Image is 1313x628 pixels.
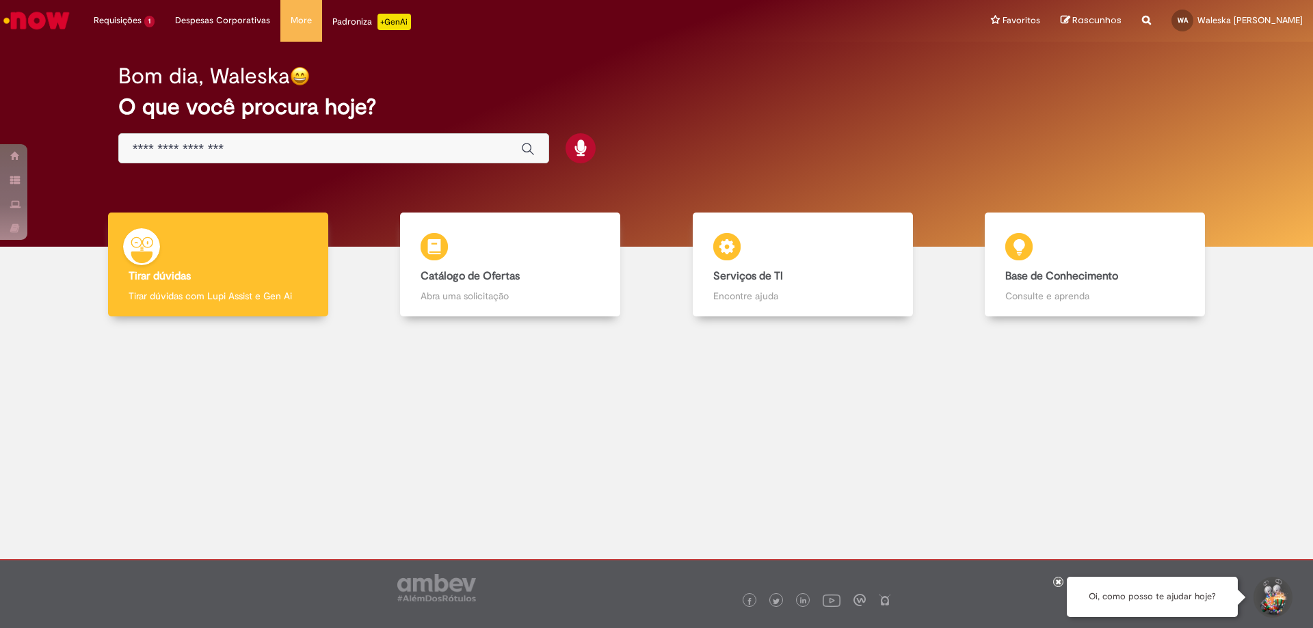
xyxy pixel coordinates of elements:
img: ServiceNow [1,7,72,34]
p: Consulte e aprenda [1005,289,1184,303]
p: Abra uma solicitação [421,289,600,303]
span: WA [1178,16,1188,25]
span: More [291,14,312,27]
img: logo_footer_linkedin.png [800,597,807,605]
span: Rascunhos [1072,14,1122,27]
span: Waleska [PERSON_NAME] [1197,14,1303,26]
span: Favoritos [1003,14,1040,27]
img: logo_footer_youtube.png [823,591,840,609]
a: Rascunhos [1061,14,1122,27]
a: Serviços de TI Encontre ajuda [656,213,949,317]
img: logo_footer_workplace.png [853,594,866,606]
div: Padroniza [332,14,411,30]
h2: Bom dia, Waleska [118,64,290,88]
b: Base de Conhecimento [1005,269,1118,283]
img: happy-face.png [290,66,310,86]
p: Encontre ajuda [713,289,892,303]
span: Despesas Corporativas [175,14,270,27]
img: logo_footer_twitter.png [773,598,780,605]
a: Catálogo de Ofertas Abra uma solicitação [364,213,657,317]
b: Serviços de TI [713,269,783,283]
span: 1 [144,16,155,27]
div: Oi, como posso te ajudar hoje? [1067,577,1238,617]
a: Tirar dúvidas Tirar dúvidas com Lupi Assist e Gen Ai [72,213,364,317]
p: +GenAi [377,14,411,30]
img: logo_footer_ambev_rotulo_gray.png [397,574,476,601]
h2: O que você procura hoje? [118,95,1195,119]
b: Catálogo de Ofertas [421,269,520,283]
img: logo_footer_naosei.png [879,594,891,606]
p: Tirar dúvidas com Lupi Assist e Gen Ai [129,289,308,303]
img: logo_footer_facebook.png [746,598,753,605]
a: Base de Conhecimento Consulte e aprenda [949,213,1242,317]
button: Iniciar Conversa de Suporte [1251,577,1292,618]
b: Tirar dúvidas [129,269,191,283]
span: Requisições [94,14,142,27]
